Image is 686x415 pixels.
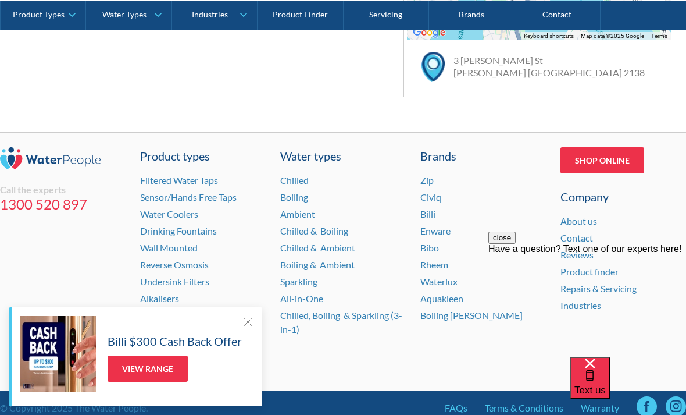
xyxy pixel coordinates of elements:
a: Water Coolers [140,208,198,219]
a: Sparkling [280,276,317,287]
a: Enware [420,225,451,236]
a: Filtered Water Taps [140,175,218,186]
a: Boiling & Ambient [280,259,355,270]
iframe: podium webchat widget prompt [488,232,686,371]
a: Boiling [280,191,308,203]
a: Boiling [PERSON_NAME] [420,310,523,321]
a: Product types [140,147,266,165]
img: map marker icon [421,52,445,81]
img: Google [410,25,448,40]
a: Shop Online [560,147,644,173]
a: Billi [420,208,435,219]
div: Product Types [13,9,65,19]
div: Industries [192,9,228,19]
a: Water types [280,147,406,165]
a: Undersink Filters [140,276,209,287]
div: Brands [420,147,546,165]
a: Bibo [420,242,439,253]
a: Terms & Conditions [485,401,563,415]
a: Chilled & Boiling [280,225,348,236]
a: Wall Mounted [140,242,198,253]
h5: Billi $300 Cash Back Offer [108,332,242,350]
a: Aquakleen [420,293,463,304]
a: Civiq [420,191,441,203]
a: All-in-One [280,293,323,304]
iframe: podium webchat widget bubble [570,357,686,415]
img: Billi $300 Cash Back Offer [20,316,96,392]
a: Alkalisers [140,293,179,304]
a: FAQs [445,401,467,415]
div: Company [560,188,686,205]
a: Rheem [420,259,448,270]
a: Chilled [280,175,309,186]
a: View Range [108,356,188,382]
a: Terms (opens in new tab) [651,33,667,39]
a: Ambient [280,208,315,219]
button: Keyboard shortcuts [524,32,574,40]
div: Water Types [102,9,147,19]
a: Reverse Osmosis [140,259,209,270]
span: Map data ©2025 Google [581,33,644,39]
a: Zip [420,175,434,186]
a: Sensor/Hands Free Taps [140,191,237,203]
a: About us [560,215,597,226]
a: Chilled & Ambient [280,242,355,253]
a: 3 [PERSON_NAME] St[PERSON_NAME] [GEOGRAPHIC_DATA] 2138 [453,55,645,78]
a: Chilled, Boiling & Sparkling (3-in-1) [280,310,402,335]
a: Drinking Fountains [140,225,217,236]
a: Waterlux [420,276,458,287]
a: Open this area in Google Maps (opens a new window) [410,25,448,40]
